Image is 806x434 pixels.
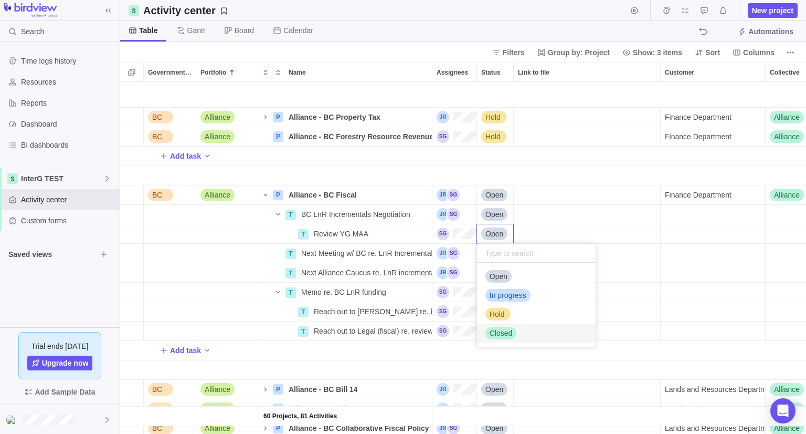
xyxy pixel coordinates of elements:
[120,82,806,434] div: grid
[490,271,507,282] span: Open
[490,309,505,319] span: Hold
[477,244,596,263] input: Type to search
[485,229,503,239] span: Open
[477,224,514,244] div: Status
[490,290,526,301] span: In progress
[490,328,513,338] span: Closed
